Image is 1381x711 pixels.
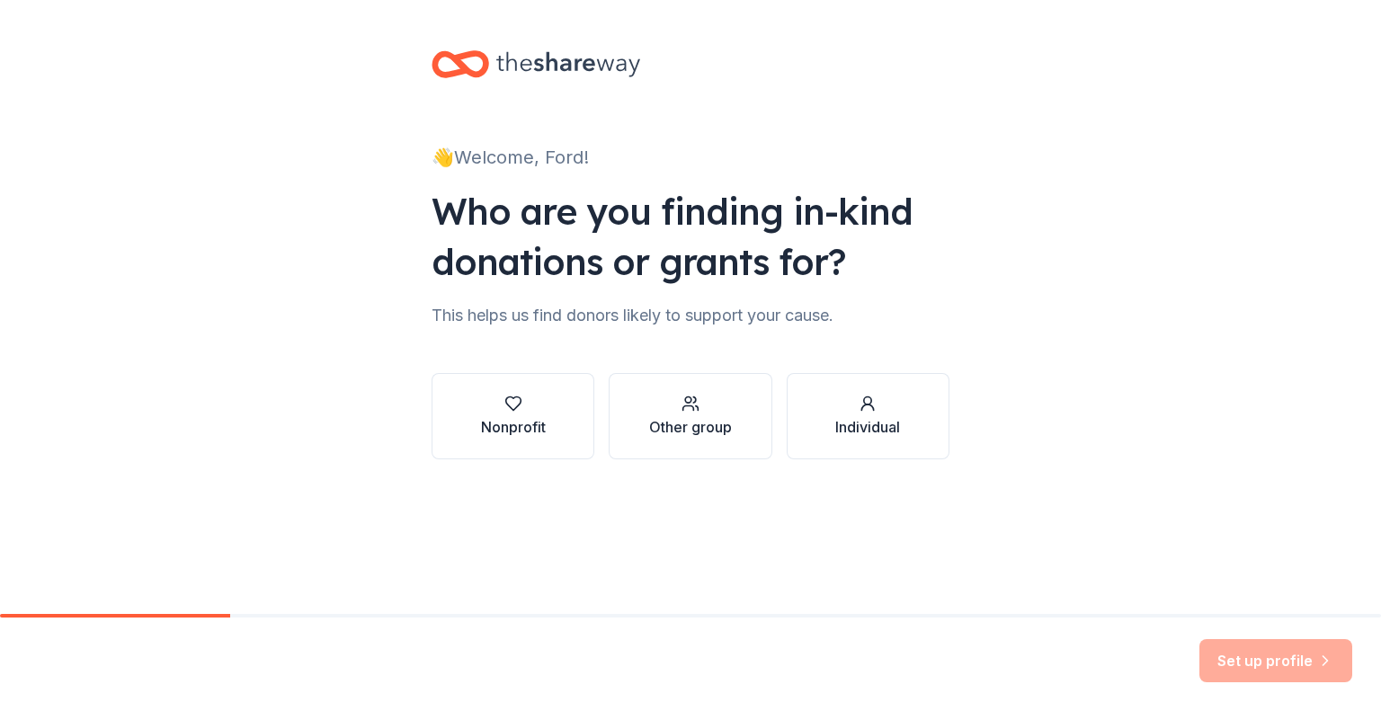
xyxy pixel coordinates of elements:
[432,143,949,172] div: 👋 Welcome, Ford!
[481,416,546,438] div: Nonprofit
[432,301,949,330] div: This helps us find donors likely to support your cause.
[835,416,900,438] div: Individual
[432,373,594,459] button: Nonprofit
[432,186,949,287] div: Who are you finding in-kind donations or grants for?
[787,373,949,459] button: Individual
[649,416,732,438] div: Other group
[609,373,771,459] button: Other group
